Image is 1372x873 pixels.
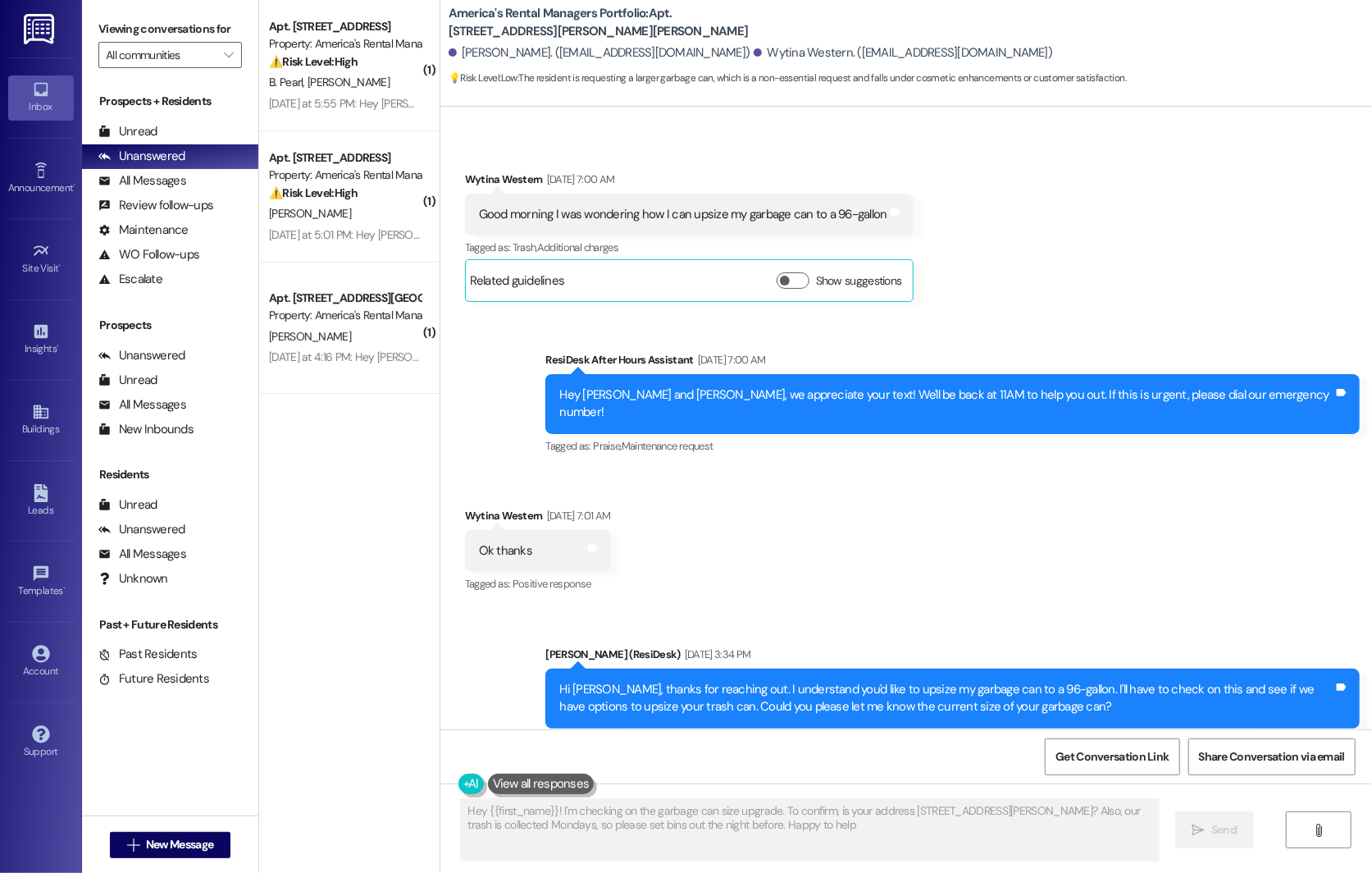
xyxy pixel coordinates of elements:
button: Send [1175,811,1255,848]
div: Apt. [STREET_ADDRESS] [269,149,421,167]
div: Tagged as: [545,729,1360,752]
input: All communities [106,42,216,68]
div: Property: America's Rental Managers Portfolio [269,167,421,184]
div: Past Residents [98,646,198,663]
i:  [1192,824,1205,837]
span: : The resident is requesting a larger garbage can, which is a non-essential request and falls und... [449,70,1126,87]
img: ResiDesk Logo [24,14,57,44]
div: Property: America's Rental Managers Portfolio [269,307,421,324]
div: New Inbounds [98,421,194,438]
div: [DATE] 7:00 AM [543,171,615,188]
span: Trash , [513,240,537,254]
div: [DATE] 7:01 AM [543,507,611,524]
div: Tagged as: [545,434,1360,458]
div: Past + Future Residents [82,616,258,633]
span: [PERSON_NAME] [269,329,351,344]
div: [DATE] 7:00 AM [694,351,766,368]
div: Apt. [STREET_ADDRESS] [269,18,421,35]
a: Support [8,720,74,765]
span: B. Pearl [269,75,308,89]
div: Wytina Western. ([EMAIL_ADDRESS][DOMAIN_NAME]) [754,44,1052,62]
button: Get Conversation Link [1045,738,1179,775]
a: Leads [8,479,74,523]
a: Insights • [8,318,74,362]
div: Wytina Western [465,171,914,194]
span: Share Conversation via email [1199,748,1345,766]
div: Property: America's Rental Managers Portfolio [269,35,421,53]
button: New Message [110,832,231,858]
div: Review follow-ups [98,197,213,214]
div: ResiDesk After Hours Assistant [545,351,1360,374]
a: Inbox [8,75,74,120]
div: Hi [PERSON_NAME], thanks for reaching out. I understand you'd like to upsize my garbage can to a ... [559,681,1333,716]
div: [DATE] at 5:55 PM: Hey [PERSON_NAME] and [PERSON_NAME], we appreciate your text! We'll be back at... [269,96,1114,111]
div: [DATE] at 4:16 PM: Hey [PERSON_NAME], we appreciate your text! We'll be back at 11AM to help you ... [269,350,1003,364]
div: Unanswered [98,347,185,364]
span: [PERSON_NAME] [308,75,390,89]
div: Unanswered [98,521,185,538]
i:  [127,839,139,852]
div: Wytina Western [465,507,611,530]
a: Templates • [8,560,74,604]
div: Related guidelines [470,272,565,296]
span: Maintenance request [622,439,713,453]
div: Unknown [98,570,168,587]
div: All Messages [98,172,186,190]
div: All Messages [98,546,186,563]
div: Tagged as: [465,572,611,596]
div: Unanswered [98,148,185,165]
span: • [73,180,75,191]
div: Apt. [STREET_ADDRESS][GEOGRAPHIC_DATA][STREET_ADDRESS] [269,290,421,307]
button: Share Conversation via email [1188,738,1356,775]
span: • [57,341,59,352]
div: Unread [98,496,157,514]
div: [PERSON_NAME] (ResiDesk) [545,646,1360,669]
div: Residents [82,466,258,483]
span: Praise , [593,439,621,453]
div: Escalate [98,271,162,288]
div: Prospects [82,317,258,334]
a: Buildings [8,398,74,442]
div: Good morning I was wondering how I can upsize my garbage can to a 96-gallon [479,206,887,223]
i:  [1313,824,1325,837]
label: Show suggestions [816,272,902,290]
strong: ⚠️ Risk Level: High [269,54,358,69]
b: America's Rental Managers Portfolio: Apt. [STREET_ADDRESS][PERSON_NAME][PERSON_NAME] [449,5,777,40]
strong: 💡 Risk Level: Low [449,71,517,85]
div: [DATE] at 5:01 PM: Hey [PERSON_NAME], we appreciate your text! We'll be back at 11AM to help you ... [269,227,1004,242]
div: Maintenance [98,222,189,239]
span: Get Conversation Link [1055,748,1169,766]
div: Future Residents [98,670,209,688]
span: New Message [146,836,213,853]
a: Account [8,640,74,684]
div: WO Follow-ups [98,246,199,263]
div: [DATE] 3:34 PM [681,646,751,663]
div: All Messages [98,396,186,414]
label: Viewing conversations for [98,16,242,42]
span: [PERSON_NAME] [269,206,351,221]
textarea: Hey {{first_name}}! I'm checking on the garbage can size upgrade. To confirm, is your address 176... [461,799,1158,861]
div: Hey [PERSON_NAME] and [PERSON_NAME], we appreciate your text! We'll be back at 11AM to help you o... [559,386,1333,422]
div: Unread [98,123,157,140]
div: Tagged as: [465,235,914,259]
div: Prospects + Residents [82,93,258,110]
i:  [224,48,233,62]
span: Positive response [513,577,591,591]
div: Ok thanks [479,542,532,560]
span: Additional charges [537,240,618,254]
div: [PERSON_NAME]. ([EMAIL_ADDRESS][DOMAIN_NAME]) [449,44,750,62]
span: Send [1211,821,1237,839]
strong: ⚠️ Risk Level: High [269,185,358,200]
span: • [63,583,66,594]
span: • [59,260,62,272]
div: Unread [98,372,157,389]
a: Site Visit • [8,237,74,281]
